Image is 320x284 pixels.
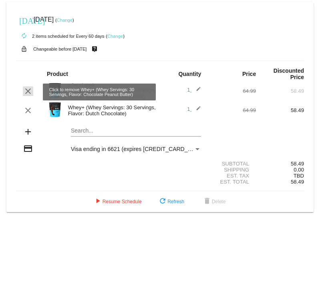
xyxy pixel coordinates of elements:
[19,44,29,54] mat-icon: lock_open
[93,199,142,204] span: Resume Schedule
[55,18,74,22] small: ( )
[178,71,201,77] strong: Quantity
[208,161,256,167] div: Subtotal
[64,83,160,87] div: Out of stock
[158,199,184,204] span: Refresh
[90,44,99,54] mat-icon: live_help
[202,199,226,204] span: Delete
[294,167,304,173] span: 0.00
[208,173,256,179] div: Est. Tax
[256,88,304,94] div: 58.49
[71,146,205,152] span: Visa ending in 6621 (expires [CREDIT_CARD_DATA])
[291,179,304,185] span: 58.49
[16,34,104,39] small: 2 items scheduled for Every 60 days
[208,167,256,173] div: Shipping
[191,86,201,96] mat-icon: edit
[158,197,167,206] mat-icon: refresh
[19,15,29,25] mat-icon: [DATE]
[208,88,256,94] div: 64.99
[47,102,63,118] img: Image-1-Carousel-Whey-2lb-Dutch-Chocolate-no-badge-Transp.png
[187,106,201,112] span: 1
[19,31,29,41] mat-icon: autorenew
[202,197,212,206] mat-icon: delete
[57,18,72,22] a: Change
[196,194,232,209] button: Delete
[23,144,33,153] mat-icon: credit_card
[71,146,201,152] mat-select: Payment Method
[106,34,125,39] small: ( )
[64,87,160,99] div: Whey+ (Whey Servings: 30 Servings, Flavor: Chocolate Peanut Butter)
[256,161,304,167] div: 58.49
[23,106,33,115] mat-icon: clear
[23,127,33,137] mat-icon: add
[33,47,87,51] small: Changeable before [DATE]
[208,179,256,185] div: Est. Total
[191,106,201,115] mat-icon: edit
[47,71,68,77] strong: Product
[294,173,304,179] span: TBD
[23,86,33,96] mat-icon: clear
[242,71,256,77] strong: Price
[187,87,201,93] span: 1
[93,197,103,206] mat-icon: play_arrow
[107,34,123,39] a: Change
[208,107,256,113] div: 64.99
[64,104,160,116] div: Whey+ (Whey Servings: 30 Servings, Flavor: Dutch Chocolate)
[47,82,63,98] img: Image-1-Carousel-Whey-2lb-CPB-1000x1000-NEWEST.png
[256,107,304,113] div: 58.49
[87,194,148,209] button: Resume Schedule
[71,128,201,134] input: Search...
[274,67,304,80] strong: Discounted Price
[151,194,191,209] button: Refresh
[68,83,71,86] mat-icon: not_interested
